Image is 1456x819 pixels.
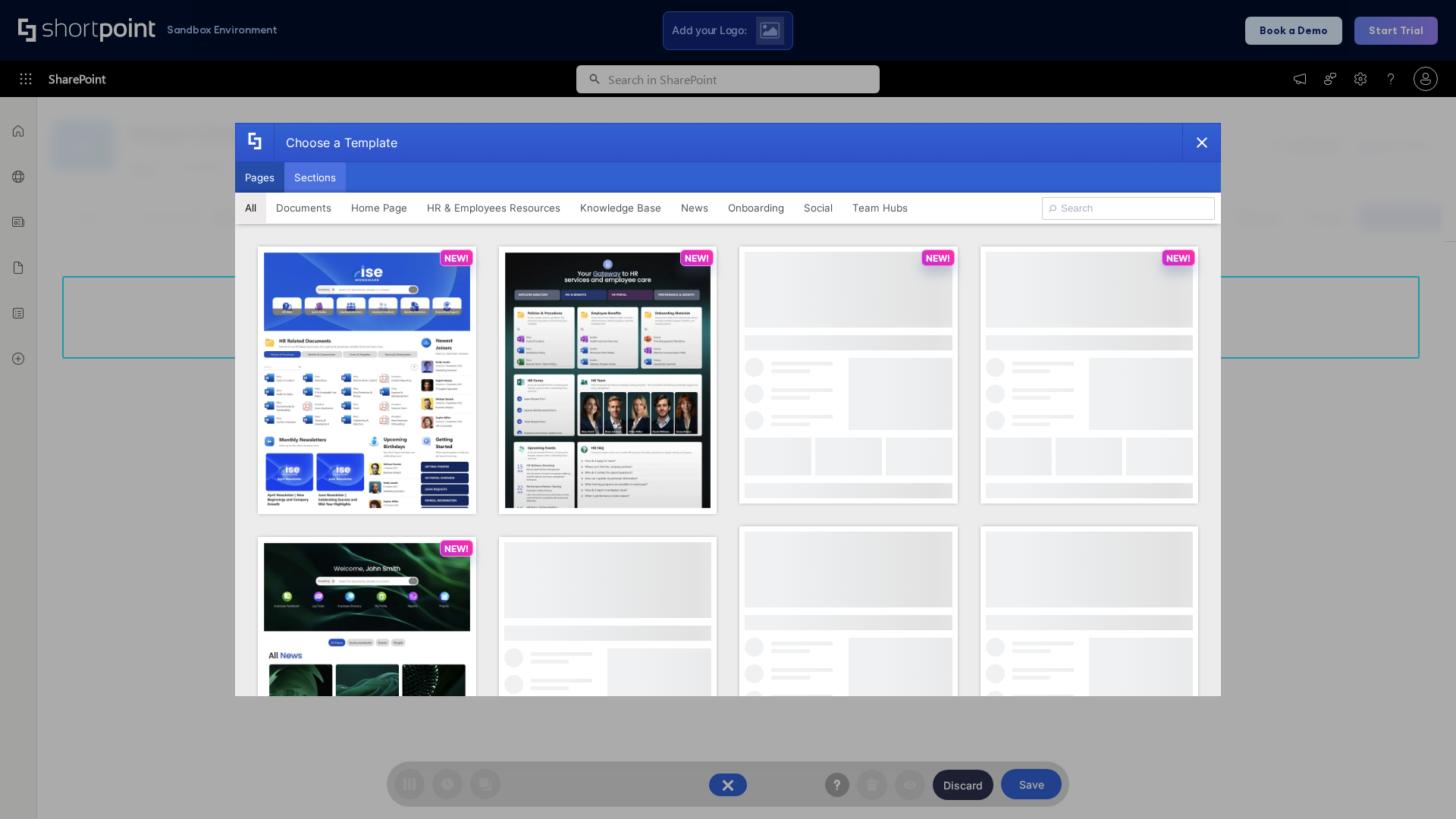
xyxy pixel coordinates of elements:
[843,193,918,223] button: Team Hubs
[274,124,397,162] div: Choose a Template
[671,193,718,223] button: News
[417,193,570,223] button: HR & Employees Resources
[1166,253,1191,264] p: NEW!
[266,193,341,223] button: Documents
[1380,746,1456,819] iframe: Chat Widget
[341,193,417,223] button: Home Page
[926,253,950,264] p: NEW!
[284,162,346,193] button: Sections
[794,193,843,223] button: Social
[444,543,469,554] p: NEW!
[235,162,284,193] button: Pages
[570,193,671,223] button: Knowledge Base
[235,193,266,223] button: All
[1042,197,1215,220] input: Search
[235,123,1221,696] div: template selector
[718,193,794,223] button: Onboarding
[685,253,709,264] p: NEW!
[444,253,469,264] p: NEW!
